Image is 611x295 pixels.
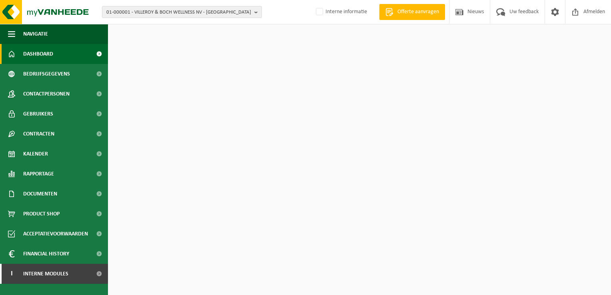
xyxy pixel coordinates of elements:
[23,44,53,64] span: Dashboard
[23,144,48,164] span: Kalender
[23,184,57,204] span: Documenten
[395,8,441,16] span: Offerte aanvragen
[23,264,68,284] span: Interne modules
[23,204,60,224] span: Product Shop
[379,4,445,20] a: Offerte aanvragen
[106,6,251,18] span: 01-000001 - VILLEROY & BOCH WELLNESS NV - [GEOGRAPHIC_DATA]
[23,124,54,144] span: Contracten
[23,24,48,44] span: Navigatie
[23,164,54,184] span: Rapportage
[102,6,262,18] button: 01-000001 - VILLEROY & BOCH WELLNESS NV - [GEOGRAPHIC_DATA]
[23,224,88,244] span: Acceptatievoorwaarden
[23,104,53,124] span: Gebruikers
[314,6,367,18] label: Interne informatie
[23,244,69,264] span: Financial History
[23,84,70,104] span: Contactpersonen
[8,264,15,284] span: I
[23,64,70,84] span: Bedrijfsgegevens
